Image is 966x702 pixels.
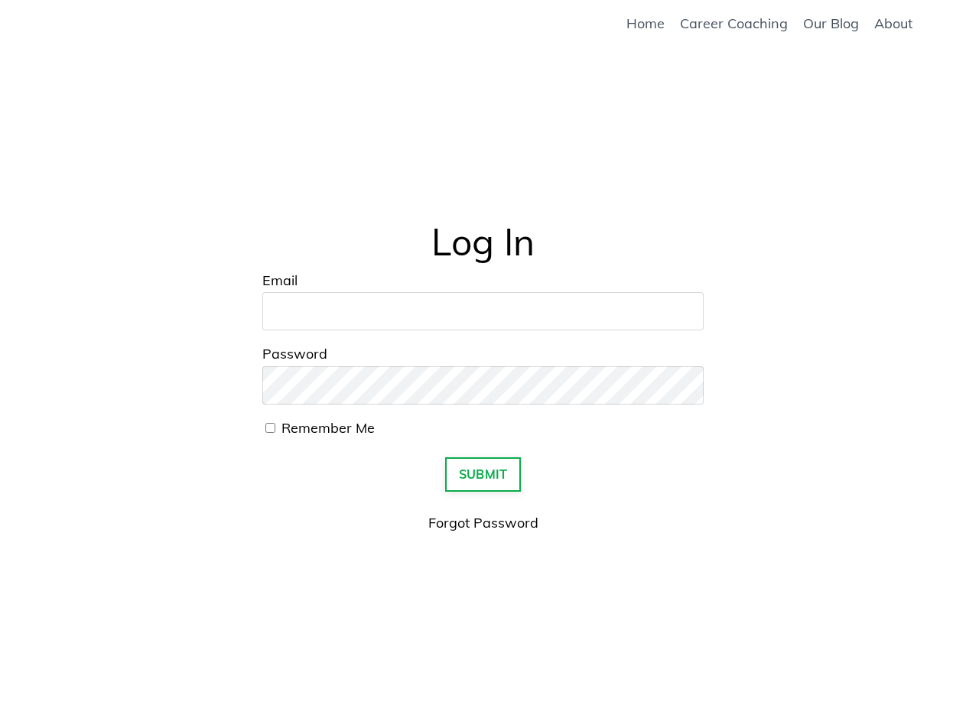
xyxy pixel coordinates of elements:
[626,15,665,32] a: Home
[803,15,859,32] a: Our Blog
[680,15,788,32] a: Career Coaching
[262,272,704,289] label: Email
[262,218,704,265] h1: Log In
[428,514,538,531] a: Forgot Password
[265,423,275,433] input: Remember Me
[445,457,522,491] button: SUBMIT
[262,346,704,362] label: Password
[281,419,375,437] span: Remember Me
[874,15,912,32] a: About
